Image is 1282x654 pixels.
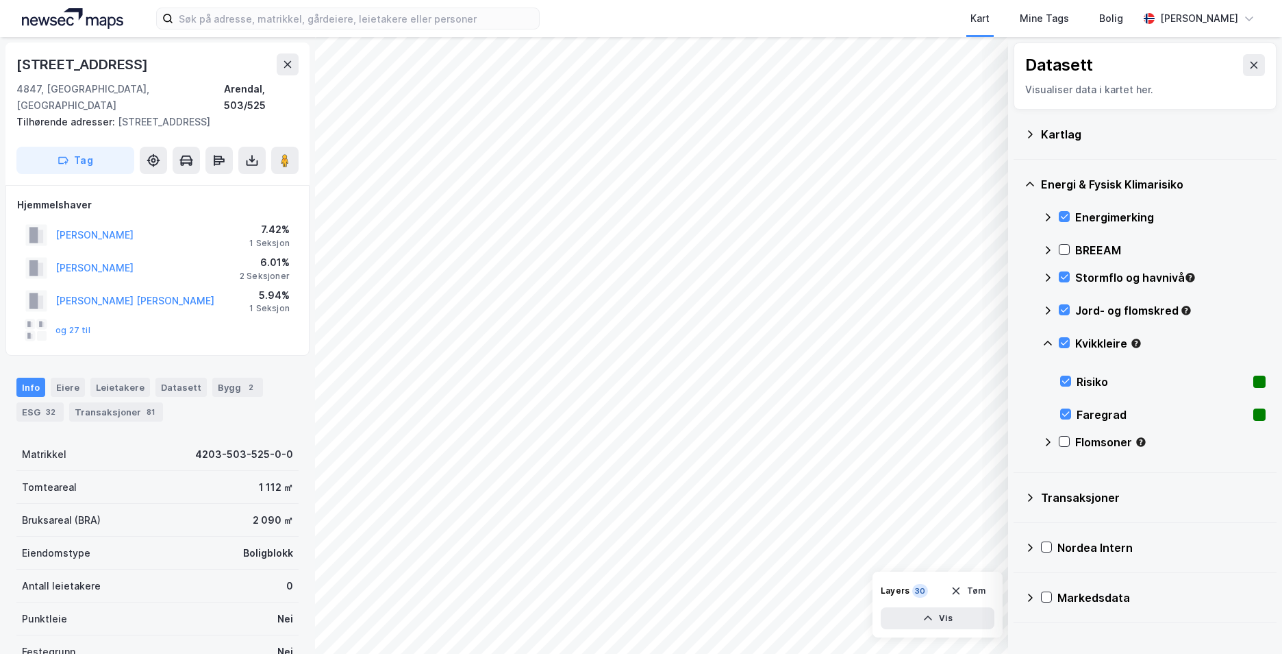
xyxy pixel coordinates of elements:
[1025,82,1265,98] div: Visualiser data i kartet her.
[1075,434,1266,450] div: Flomsoner
[912,584,928,598] div: 30
[43,405,58,419] div: 32
[1214,588,1282,654] iframe: Chat Widget
[253,512,293,529] div: 2 090 ㎡
[243,545,293,561] div: Boligblokk
[16,378,45,397] div: Info
[277,611,293,627] div: Nei
[1057,590,1266,606] div: Markedsdata
[1020,10,1069,27] div: Mine Tags
[16,81,224,114] div: 4847, [GEOGRAPHIC_DATA], [GEOGRAPHIC_DATA]
[17,197,298,213] div: Hjemmelshaver
[1075,269,1266,286] div: Stormflo og havnivå
[195,446,293,463] div: 4203-503-525-0-0
[881,585,909,596] div: Layers
[22,446,66,463] div: Matrikkel
[240,271,290,282] div: 2 Seksjoner
[22,545,90,561] div: Eiendomstype
[249,287,290,304] div: 5.94%
[1184,271,1196,284] div: Tooltip anchor
[249,238,290,249] div: 1 Seksjon
[249,221,290,238] div: 7.42%
[69,402,163,422] div: Transaksjoner
[22,8,123,29] img: logo.a4113a55bc3d86da70a041830d287a7e.svg
[240,254,290,271] div: 6.01%
[16,402,64,422] div: ESG
[881,607,994,629] button: Vis
[173,8,539,29] input: Søk på adresse, matrikkel, gårdeiere, leietakere eller personer
[1160,10,1238,27] div: [PERSON_NAME]
[22,578,101,594] div: Antall leietakere
[22,611,67,627] div: Punktleie
[1075,209,1266,226] div: Energimerking
[22,512,101,529] div: Bruksareal (BRA)
[970,10,990,27] div: Kart
[1041,176,1266,193] div: Energi & Fysisk Klimarisiko
[1041,489,1266,506] div: Transaksjoner
[1041,126,1266,143] div: Kartlag
[224,81,299,114] div: Arendal, 503/525
[90,378,150,397] div: Leietakere
[1057,540,1266,556] div: Nordea Intern
[16,116,118,128] span: Tilhørende adresser:
[16,53,151,75] div: [STREET_ADDRESS]
[212,378,263,397] div: Bygg
[286,578,293,594] div: 0
[244,380,257,394] div: 2
[16,114,288,130] div: [STREET_ADDRESS]
[22,479,77,496] div: Tomteareal
[1077,374,1248,390] div: Risiko
[155,378,207,397] div: Datasett
[1180,304,1192,317] div: Tooltip anchor
[144,405,158,419] div: 81
[1077,407,1248,423] div: Faregrad
[249,303,290,314] div: 1 Seksjon
[16,147,134,174] button: Tag
[51,378,85,397] div: Eiere
[1099,10,1123,27] div: Bolig
[1075,242,1266,258] div: BREEAM
[1075,335,1266,352] div: Kvikkleire
[942,580,994,602] button: Tøm
[1075,302,1266,319] div: Jord- og flomskred
[1130,337,1142,350] div: Tooltip anchor
[1135,436,1147,448] div: Tooltip anchor
[1025,54,1093,76] div: Datasett
[259,479,293,496] div: 1 112 ㎡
